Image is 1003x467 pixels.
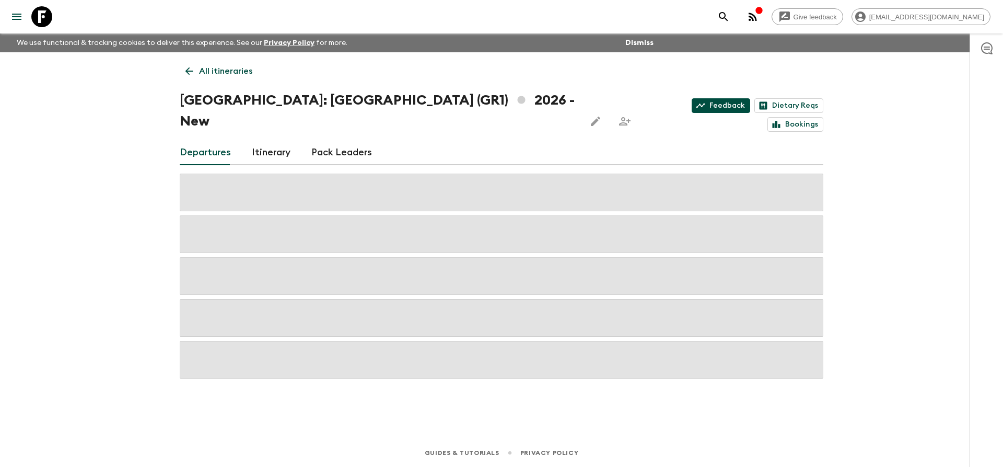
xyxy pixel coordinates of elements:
button: search adventures [713,6,734,27]
a: Privacy Policy [520,447,578,459]
a: Bookings [767,117,823,132]
a: Dietary Reqs [754,98,823,113]
button: Dismiss [623,36,656,50]
span: [EMAIL_ADDRESS][DOMAIN_NAME] [864,13,990,21]
button: menu [6,6,27,27]
p: We use functional & tracking cookies to deliver this experience. See our for more. [13,33,352,52]
a: Give feedback [772,8,843,25]
div: [EMAIL_ADDRESS][DOMAIN_NAME] [852,8,990,25]
a: Privacy Policy [264,39,314,47]
p: All itineraries [199,65,252,77]
a: Itinerary [252,140,290,165]
button: Edit this itinerary [585,111,606,132]
span: Give feedback [788,13,843,21]
a: Departures [180,140,231,165]
a: Guides & Tutorials [425,447,499,459]
a: Pack Leaders [311,140,372,165]
a: Feedback [692,98,750,113]
h1: [GEOGRAPHIC_DATA]: [GEOGRAPHIC_DATA] (GR1) 2026 - New [180,90,577,132]
a: All itineraries [180,61,258,82]
span: Share this itinerary [614,111,635,132]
